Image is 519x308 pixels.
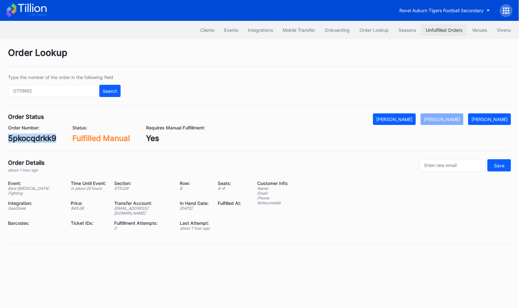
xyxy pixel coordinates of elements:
div: Type the number of the order in the following field [8,75,121,80]
div: Email: [257,191,288,196]
div: [PERSON_NAME] [471,117,508,122]
button: Integrations [243,24,278,36]
div: Fulfillment Attempts: [114,220,172,226]
div: B [180,186,210,191]
div: Save [494,163,505,168]
div: STE226 [114,186,172,191]
div: Venues [472,27,487,33]
input: GT59662 [8,85,98,97]
button: Clients [196,24,219,36]
div: Requires Manual Fulfillment: [146,125,205,130]
div: Order Status [8,113,44,120]
div: Transfer Account: [114,200,172,206]
div: [PERSON_NAME] [424,117,460,122]
div: Seasons [398,27,416,33]
div: Revel Auburn Tigers Football Secondary [399,8,484,13]
div: $ 45.08 [71,206,106,211]
button: [PERSON_NAME] [373,113,416,125]
div: Bare [MEDICAL_DATA] Fighting [8,186,63,196]
div: Last Attempt: [180,220,210,226]
button: Save [487,159,511,172]
div: Phone: [257,196,288,200]
div: about 1 hour ago [180,226,210,231]
button: Search [99,85,121,97]
div: [PERSON_NAME] [376,117,413,122]
div: Onboarding [325,27,350,33]
div: Barcodes: [8,220,63,226]
button: Unfulfilled Orders [421,24,467,36]
div: [EMAIL_ADDRESS][DOMAIN_NAME] [114,206,172,216]
div: Fulfilled Manual [72,134,130,143]
div: Clients [200,27,214,33]
div: Order Number: [8,125,56,130]
div: Section: [114,180,172,186]
div: 5pkocqdrkk9 [8,134,56,143]
div: 4 - 4 [218,186,241,191]
div: [DATE] [180,206,210,211]
div: Integrations [248,27,273,33]
div: Vivenu [497,27,511,33]
button: Onboarding [320,24,355,36]
div: Time Until Event: [71,180,106,186]
button: Order Lookup [355,24,394,36]
div: SeatGeek [8,206,63,211]
div: Customer Info: [257,180,288,186]
button: Revel Auburn Tigers Football Secondary [395,4,495,16]
div: Unfulfilled Orders [426,27,462,33]
div: Notes: mobile [257,200,288,205]
button: Events [219,24,243,36]
div: Yes [146,134,205,143]
div: Event: [8,180,63,186]
div: Status: [72,125,130,130]
button: [PERSON_NAME] [421,113,463,125]
div: Mobile Transfer [283,27,315,33]
button: Venues [467,24,492,36]
div: Row: [180,180,210,186]
button: [PERSON_NAME] [468,113,511,125]
div: Integration: [8,200,63,206]
div: In Hand Date: [180,200,210,206]
div: Price: [71,200,106,206]
div: Events [224,27,238,33]
div: Ticket IDs: [71,220,106,226]
div: Search [103,88,117,94]
input: Enter new email [419,159,486,172]
div: Order Details [8,159,45,166]
button: Seasons [394,24,421,36]
button: Vivenu [492,24,516,36]
div: Fulfilled At: [218,200,241,206]
button: Mobile Transfer [278,24,320,36]
div: about 1 hour ago [8,168,45,172]
div: 0 [114,226,172,231]
div: Order Lookup [8,47,511,66]
div: Seats: [218,180,241,186]
div: in about 20 hours [71,186,106,191]
div: Order Lookup [360,27,389,33]
div: Name: [257,186,288,191]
